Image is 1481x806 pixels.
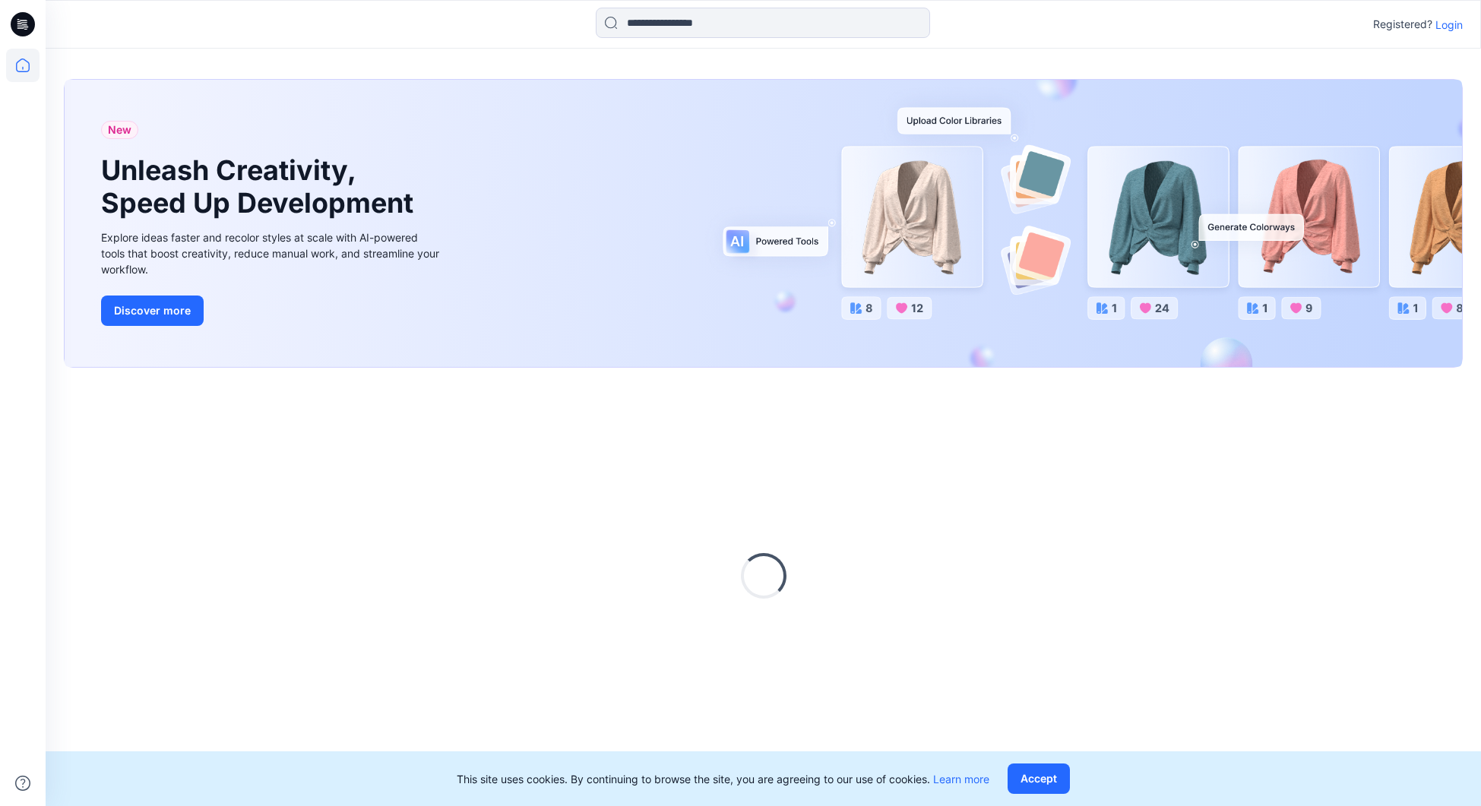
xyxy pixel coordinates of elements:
[457,771,989,787] p: This site uses cookies. By continuing to browse the site, you are agreeing to our use of cookies.
[101,229,443,277] div: Explore ideas faster and recolor styles at scale with AI-powered tools that boost creativity, red...
[108,121,131,139] span: New
[1435,17,1463,33] p: Login
[101,296,443,326] a: Discover more
[1373,15,1432,33] p: Registered?
[101,154,420,220] h1: Unleash Creativity, Speed Up Development
[1008,763,1070,794] button: Accept
[933,773,989,785] a: Learn more
[101,296,204,326] button: Discover more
